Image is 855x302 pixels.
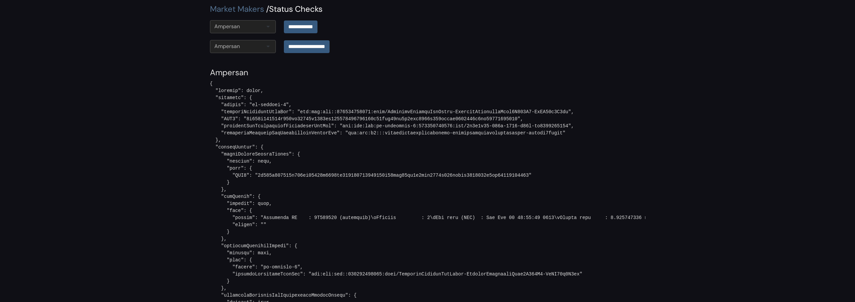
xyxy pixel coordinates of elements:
[210,68,645,78] h4: Ampersan
[210,3,645,15] div: Status Checks
[214,23,240,31] div: Ampersan
[266,4,269,14] span: /
[210,4,264,14] a: Market Makers
[214,42,240,50] div: Ampersan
